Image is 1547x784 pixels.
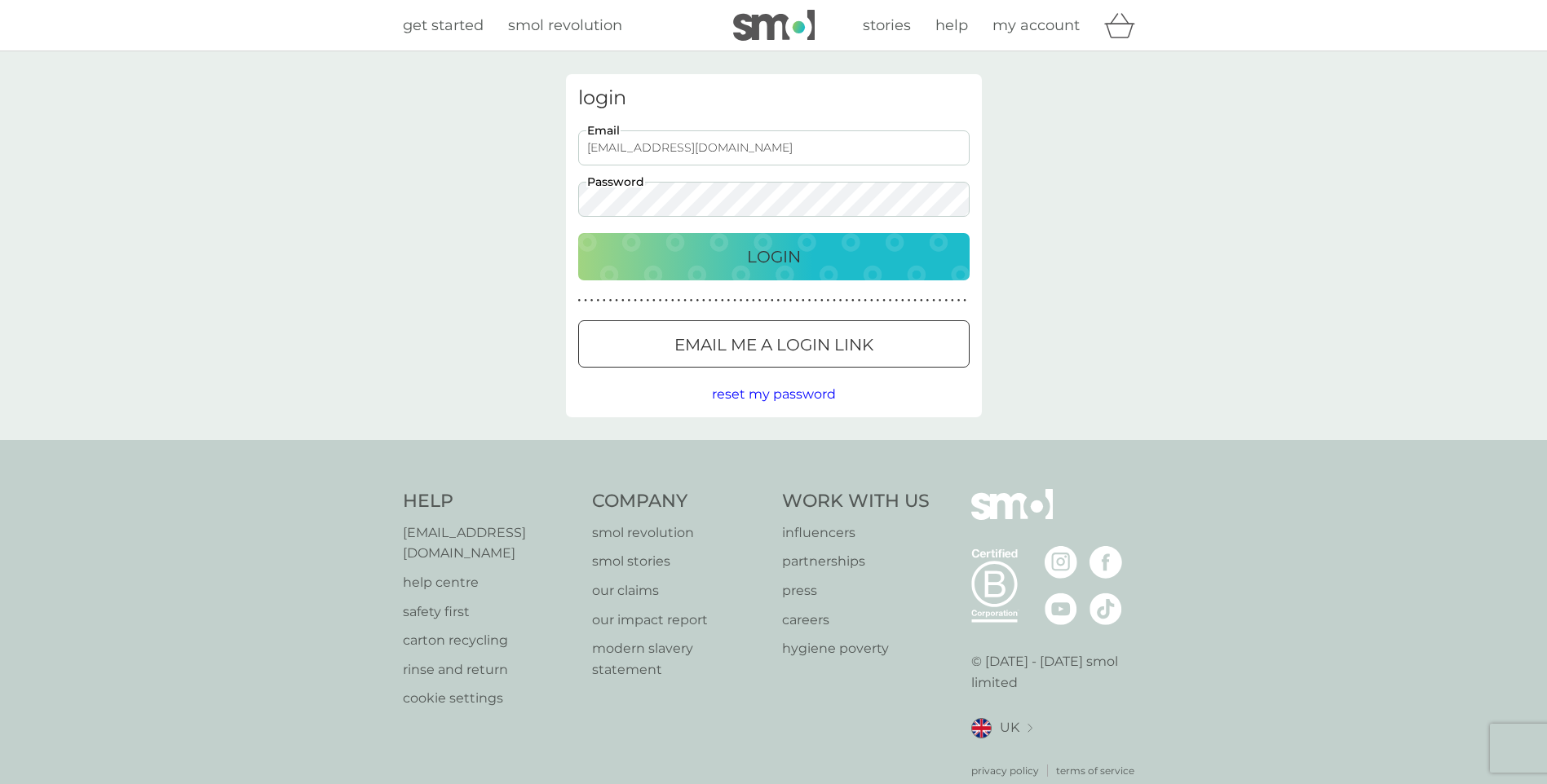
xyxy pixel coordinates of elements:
[590,297,594,305] p: ●
[1028,724,1032,733] img: select a new location
[615,297,618,305] p: ●
[777,297,780,305] p: ●
[802,297,805,305] p: ●
[578,297,581,305] p: ●
[403,688,577,709] a: cookie settings
[951,297,954,305] p: ●
[740,297,743,305] p: ●
[592,580,766,601] a: our claims
[592,610,766,631] a: our impact report
[782,551,930,572] p: partnerships
[709,297,712,305] p: ●
[935,14,968,37] a: help
[640,297,643,305] p: ●
[1104,9,1145,42] div: basket
[895,297,898,305] p: ●
[578,233,970,280] button: Login
[609,297,612,305] p: ●
[592,551,766,572] a: smol stories
[833,297,836,305] p: ●
[721,297,724,305] p: ●
[814,297,817,305] p: ●
[782,489,930,514] h4: Work With Us
[1045,592,1077,625] img: visit the smol Youtube page
[827,297,830,305] p: ●
[727,297,731,305] p: ●
[1045,546,1077,579] img: visit the smol Instagram page
[678,297,681,305] p: ●
[1056,763,1134,778] a: terms of service
[771,297,774,305] p: ●
[745,297,749,305] p: ●
[403,572,577,593] a: help centre
[877,297,880,305] p: ●
[920,297,923,305] p: ●
[403,16,484,34] span: get started
[403,522,577,564] a: [EMAIL_ADDRESS][DOMAIN_NAME]
[758,297,762,305] p: ●
[671,297,674,305] p: ●
[971,651,1145,693] p: © [DATE] - [DATE] smol limited
[932,297,935,305] p: ●
[935,16,968,34] span: help
[592,522,766,544] a: smol revolution
[901,297,904,305] p: ●
[621,297,625,305] p: ●
[808,297,811,305] p: ●
[596,297,599,305] p: ●
[403,14,484,37] a: get started
[782,522,930,544] a: influencers
[747,244,801,270] p: Login
[578,320,970,368] button: Email me a login link
[712,386,836,402] span: reset my password
[652,297,656,305] p: ●
[764,297,767,305] p: ●
[403,601,577,623] a: safety first
[1000,717,1019,738] span: UK
[628,297,631,305] p: ●
[634,297,637,305] p: ●
[957,297,961,305] p: ●
[712,384,836,405] button: reset my password
[508,16,622,34] span: smol revolution
[971,763,1039,778] p: privacy policy
[789,297,793,305] p: ●
[782,610,930,631] a: careers
[908,297,911,305] p: ●
[403,630,577,651] a: carton recycling
[783,297,786,305] p: ●
[845,297,848,305] p: ●
[752,297,755,305] p: ●
[714,297,718,305] p: ●
[913,297,917,305] p: ●
[889,297,892,305] p: ●
[971,489,1053,544] img: smol
[851,297,855,305] p: ●
[1090,546,1122,579] img: visit the smol Facebook page
[1090,592,1122,625] img: visit the smol Tiktok page
[839,297,842,305] p: ●
[863,14,911,37] a: stories
[939,297,942,305] p: ●
[926,297,930,305] p: ●
[508,14,622,37] a: smol revolution
[733,10,815,41] img: smol
[403,659,577,680] a: rinse and return
[592,638,766,680] a: modern slavery statement
[733,297,736,305] p: ●
[690,297,693,305] p: ●
[584,297,587,305] p: ●
[992,16,1080,34] span: my account
[971,718,992,738] img: UK flag
[659,297,662,305] p: ●
[864,297,867,305] p: ●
